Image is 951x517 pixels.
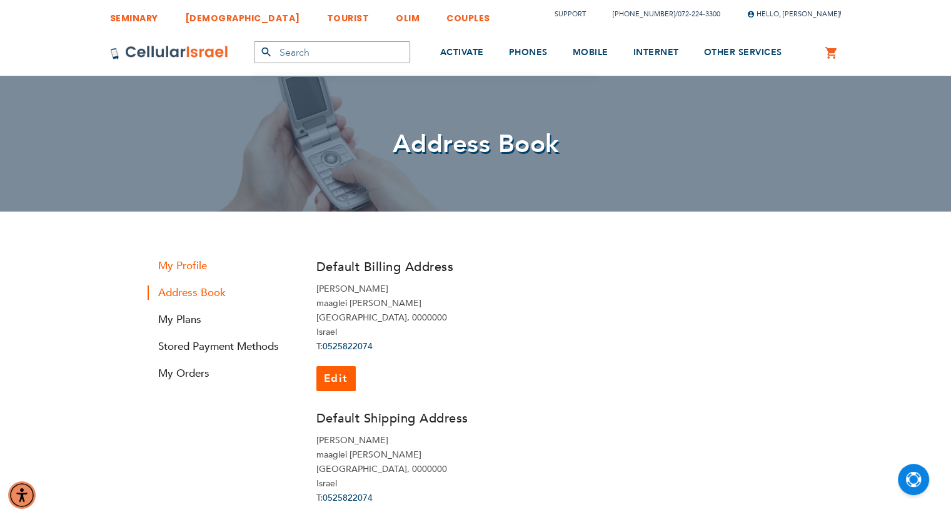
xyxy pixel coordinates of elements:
a: My Orders [148,366,298,381]
a: 0525822074 [323,492,373,504]
div: Accessibility Menu [8,481,36,509]
a: [DEMOGRAPHIC_DATA] [185,3,300,26]
a: 0525822074 [323,340,373,352]
h3: Default Billing Address [316,258,551,275]
a: PHONES [509,29,548,76]
a: ACTIVATE [440,29,484,76]
span: MOBILE [573,46,608,58]
span: PHONES [509,46,548,58]
img: Cellular Israel Logo [110,45,229,60]
a: MOBILE [573,29,608,76]
span: Edit [324,371,348,386]
strong: Address Book [148,285,298,300]
a: Edit [316,366,356,391]
a: My Plans [148,312,298,327]
span: OTHER SERVICES [704,46,782,58]
li: / [600,5,720,23]
span: ACTIVATE [440,46,484,58]
a: OLIM [396,3,420,26]
a: OTHER SERVICES [704,29,782,76]
a: Support [555,9,586,19]
a: INTERNET [633,29,679,76]
a: My Profile [148,258,298,273]
a: COUPLES [446,3,490,26]
a: TOURIST [327,3,370,26]
a: Stored Payment Methods [148,339,298,354]
h3: Default Shipping Address [316,410,551,427]
a: [PHONE_NUMBER] [613,9,675,19]
address: [PERSON_NAME] maaglei [PERSON_NAME] [GEOGRAPHIC_DATA], 0000000 Israel T: [316,433,551,505]
span: Hello, [PERSON_NAME]! [747,9,842,19]
span: Address Book [393,127,559,161]
a: 072-224-3300 [678,9,720,19]
a: SEMINARY [110,3,158,26]
span: INTERNET [633,46,679,58]
input: Search [254,41,410,63]
address: [PERSON_NAME] maaglei [PERSON_NAME] [GEOGRAPHIC_DATA], 0000000 Israel T: [316,282,551,354]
